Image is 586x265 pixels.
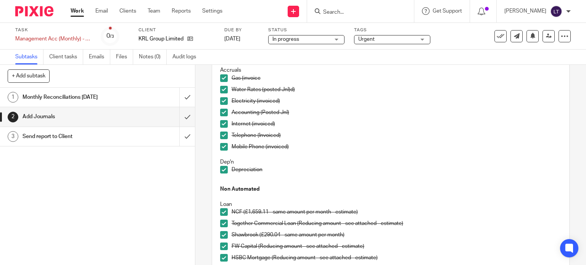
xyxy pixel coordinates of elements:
img: svg%3E [550,5,562,18]
a: Clients [119,7,136,15]
label: Tags [354,27,430,33]
a: Reports [172,7,191,15]
span: [DATE] [224,36,240,42]
img: Pixie [15,6,53,16]
h1: Monthly Reconciliations [DATE] [23,92,122,103]
div: 2 [8,112,18,122]
p: Gas (invoice [232,74,562,82]
label: Status [268,27,345,33]
span: Urgent [358,37,375,42]
p: Water Rates (posted Jnl)d) [232,86,562,93]
p: Together Commercial Loan (Reducing amount - see attached - estimate) [232,220,562,227]
p: Loan [220,201,562,208]
input: Search [322,9,391,16]
p: NCF (£1,659.11 - same amount per month - estimate) [232,208,562,216]
h1: Add Journals [23,111,122,122]
a: Email [95,7,108,15]
div: 3 [8,131,18,142]
span: Get Support [433,8,462,14]
a: Team [148,7,160,15]
p: Accounting (Posted Jnl) [232,109,562,116]
p: [PERSON_NAME] [504,7,546,15]
p: FW Capital (Reducing amount - see attached - estimate) [232,243,562,250]
p: Mobile Phone (invoiced) [232,143,562,151]
a: Settings [202,7,222,15]
div: 0 [106,32,114,40]
a: Client tasks [49,50,83,64]
strong: Non Automated [220,186,260,192]
p: Electricity (invoiced) [232,97,562,105]
a: Emails [89,50,110,64]
p: Shawbrook (£290.04 - same amount per month) [232,231,562,239]
p: KRL Group Limited [138,35,184,43]
a: Files [116,50,133,64]
label: Client [138,27,215,33]
div: Management Acc (Monthly) - KRL Group Limited [15,35,92,43]
label: Task [15,27,92,33]
label: Due by [224,27,259,33]
p: Telephone (Invoiced) [232,132,562,139]
a: Subtasks [15,50,43,64]
a: Notes (0) [139,50,167,64]
a: Work [71,7,84,15]
p: Dep'n [220,158,562,166]
div: 1 [8,92,18,103]
button: + Add subtask [8,69,50,82]
p: HSBC Mortgage (Reducing amount - see attached - estimate) [232,254,562,262]
p: Depreciation [232,166,562,173]
p: Internet (invoiced) [232,120,562,128]
small: /3 [110,34,114,39]
span: In progress [272,37,299,42]
p: Accruals [220,66,562,74]
a: Audit logs [172,50,202,64]
h1: Send report to Client [23,131,122,142]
